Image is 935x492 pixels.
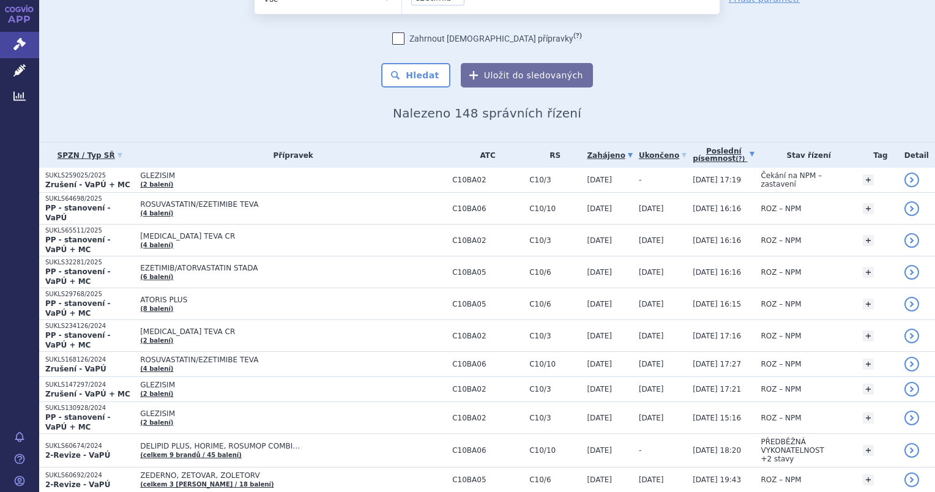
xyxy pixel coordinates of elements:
[639,268,664,277] span: [DATE]
[587,332,612,340] span: [DATE]
[693,300,741,308] span: [DATE] 16:15
[904,265,919,280] a: detail
[45,356,134,364] p: SUKLS168126/2024
[693,360,741,368] span: [DATE] 17:27
[863,330,874,341] a: +
[904,411,919,425] a: detail
[45,195,134,203] p: SUKLS64698/2025
[45,390,130,398] strong: Zrušení - VaPÚ + MC
[529,385,581,393] span: C10/3
[761,268,801,277] span: ROZ – NPM
[587,268,612,277] span: [DATE]
[45,147,134,164] a: SPZN / Typ SŘ
[761,300,801,308] span: ROZ – NPM
[45,267,110,286] strong: PP - stanovení - VaPÚ + MC
[863,384,874,395] a: +
[45,413,110,431] strong: PP - stanovení - VaPÚ + MC
[761,475,801,484] span: ROZ – NPM
[904,443,919,458] a: detail
[904,329,919,343] a: detail
[381,63,450,88] button: Hledat
[45,204,110,222] strong: PP - stanovení - VaPÚ
[863,359,874,370] a: +
[529,475,581,484] span: C10/6
[140,200,446,209] span: ROSUVASTATIN/EZETIMIBE TEVA
[140,409,446,418] span: GLEZISIM
[863,267,874,278] a: +
[693,143,754,168] a: Poslednípísemnost(?)
[452,300,523,308] span: C10BA05
[452,385,523,393] span: C10BA02
[587,414,612,422] span: [DATE]
[639,385,664,393] span: [DATE]
[693,332,741,340] span: [DATE] 17:16
[45,442,134,450] p: SUKLS60674/2024
[45,365,106,373] strong: Zrušení - VaPÚ
[863,174,874,185] a: +
[452,176,523,184] span: C10BA02
[587,147,632,164] a: Zahájeno
[863,299,874,310] a: +
[452,332,523,340] span: C10BA02
[529,414,581,422] span: C10/3
[140,419,173,426] a: (2 balení)
[587,236,612,245] span: [DATE]
[639,475,664,484] span: [DATE]
[140,305,173,312] a: (8 balení)
[452,360,523,368] span: C10BA06
[140,337,173,344] a: (2 balení)
[761,438,824,463] span: PŘEDBĚŽNÁ VYKONATELNOST +2 stavy
[863,412,874,423] a: +
[45,331,110,349] strong: PP - stanovení - VaPÚ + MC
[863,235,874,246] a: +
[140,471,446,480] span: ZEDERNO, ZETOVAR, ZOLETORV
[693,204,741,213] span: [DATE] 16:16
[140,242,173,248] a: (4 balení)
[393,106,581,121] span: Nalezeno 148 správních řízení
[754,143,857,168] th: Stav řízení
[639,147,687,164] a: Ukončeno
[45,471,134,480] p: SUKLS60692/2024
[639,204,664,213] span: [DATE]
[140,232,446,240] span: [MEDICAL_DATA] TEVA CR
[140,264,446,272] span: EZETIMIB/ATORVASTATIN STADA
[140,181,173,188] a: (2 balení)
[761,236,801,245] span: ROZ – NPM
[693,176,741,184] span: [DATE] 17:19
[45,181,130,189] strong: Zrušení - VaPÚ + MC
[45,171,134,180] p: SUKLS259025/2025
[639,360,664,368] span: [DATE]
[140,327,446,336] span: [MEDICAL_DATA] TEVA CR
[45,299,110,318] strong: PP - stanovení - VaPÚ + MC
[140,365,173,372] a: (4 balení)
[452,236,523,245] span: C10BA02
[693,268,741,277] span: [DATE] 16:16
[693,475,741,484] span: [DATE] 19:43
[587,300,612,308] span: [DATE]
[452,414,523,422] span: C10BA02
[639,446,641,455] span: -
[639,236,664,245] span: [DATE]
[529,236,581,245] span: C10/3
[693,446,741,455] span: [DATE] 18:20
[761,385,801,393] span: ROZ – NPM
[140,296,446,304] span: ATORIS PLUS
[693,414,741,422] span: [DATE] 15:16
[587,475,612,484] span: [DATE]
[761,332,801,340] span: ROZ – NPM
[140,210,173,217] a: (4 balení)
[863,474,874,485] a: +
[134,143,446,168] th: Přípravek
[140,390,173,397] a: (2 balení)
[693,236,741,245] span: [DATE] 16:16
[45,226,134,235] p: SUKLS65511/2025
[529,332,581,340] span: C10/3
[761,414,801,422] span: ROZ – NPM
[529,360,581,368] span: C10/10
[573,32,582,40] abbr: (?)
[904,233,919,248] a: detail
[529,446,581,455] span: C10/10
[761,171,822,188] span: Čekání na NPM – zastavení
[446,143,523,168] th: ATC
[761,360,801,368] span: ROZ – NPM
